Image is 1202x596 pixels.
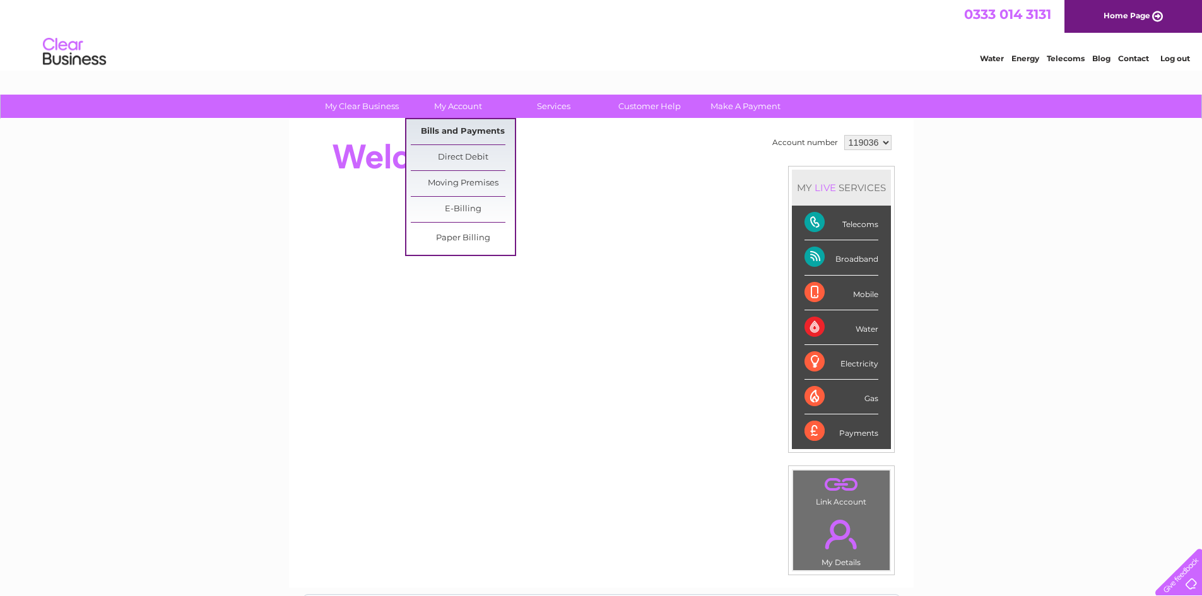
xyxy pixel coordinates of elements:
a: Services [502,95,606,118]
div: Broadband [804,240,878,275]
div: Gas [804,380,878,414]
div: LIVE [812,182,839,194]
a: Water [980,54,1004,63]
a: Contact [1118,54,1149,63]
div: MY SERVICES [792,170,891,206]
a: Moving Premises [411,171,515,196]
a: Energy [1011,54,1039,63]
a: Paper Billing [411,226,515,251]
a: Customer Help [598,95,702,118]
a: Bills and Payments [411,119,515,144]
a: My Account [406,95,510,118]
div: Mobile [804,276,878,310]
a: 0333 014 3131 [964,6,1051,22]
a: . [796,474,887,496]
a: Log out [1160,54,1190,63]
div: Water [804,310,878,345]
a: Blog [1092,54,1111,63]
img: logo.png [42,33,107,71]
div: Electricity [804,345,878,380]
td: Link Account [792,470,890,510]
div: Telecoms [804,206,878,240]
div: Payments [804,414,878,448]
a: Make A Payment [693,95,798,118]
a: My Clear Business [310,95,414,118]
a: E-Billing [411,197,515,222]
td: Account number [769,132,841,153]
a: Direct Debit [411,145,515,170]
td: My Details [792,509,890,571]
a: . [796,512,887,556]
a: Telecoms [1047,54,1085,63]
div: Clear Business is a trading name of Verastar Limited (registered in [GEOGRAPHIC_DATA] No. 3667643... [303,7,900,61]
